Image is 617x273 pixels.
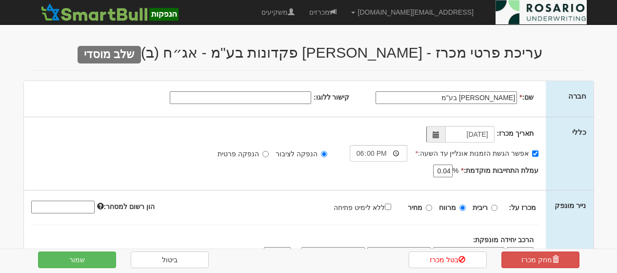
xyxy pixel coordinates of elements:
[262,151,269,157] input: הנפקה פרטית
[459,205,466,211] input: מרווח
[301,247,365,260] input: מספר נייר
[97,202,155,211] label: הון רשום למסחר:
[131,252,209,268] a: ביטול
[568,91,586,101] label: חברה
[497,128,534,138] label: תאריך מכרז:
[314,92,350,102] label: קישור ללוגו:
[519,92,534,102] label: שם:
[385,204,391,210] input: ללא לימיט פתיחה
[501,252,579,268] a: מחק מכרז
[321,151,327,157] input: הנפקה לציבור
[555,200,586,210] label: נייר מונפק
[507,247,534,260] input: כמות
[473,236,534,244] strong: הרכב יחידה מונפקת:
[276,149,327,159] label: הנפקה לציבור
[509,204,537,211] strong: מכרז על:
[491,205,498,211] input: ריבית
[532,150,538,157] input: אפשר הגשת הזמנות אונליין עד השעה:*
[264,247,291,260] input: מחיר *
[367,247,431,260] input: שם הסדרה *
[461,166,538,175] label: עמלת התחייבות מוקדמת:
[453,166,458,175] span: %
[473,204,488,211] strong: ריבית
[38,2,181,22] img: SmartBull Logo
[572,127,586,137] label: כללי
[408,204,422,211] strong: מחיר
[439,204,456,211] strong: מרווח
[31,44,587,61] h2: עריכת פרטי מכרז - [PERSON_NAME] פקדונות בע"מ - אג״ח (ב)
[78,46,141,63] span: שלב מוסדי
[218,149,269,159] label: הנפקה פרטית
[334,202,401,212] label: ללא לימיט פתיחה
[415,148,538,158] label: אפשר הגשת הזמנות אונליין עד השעה:
[38,252,116,268] button: שמור
[409,252,487,268] a: בטל מכרז
[426,205,432,211] input: מחיר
